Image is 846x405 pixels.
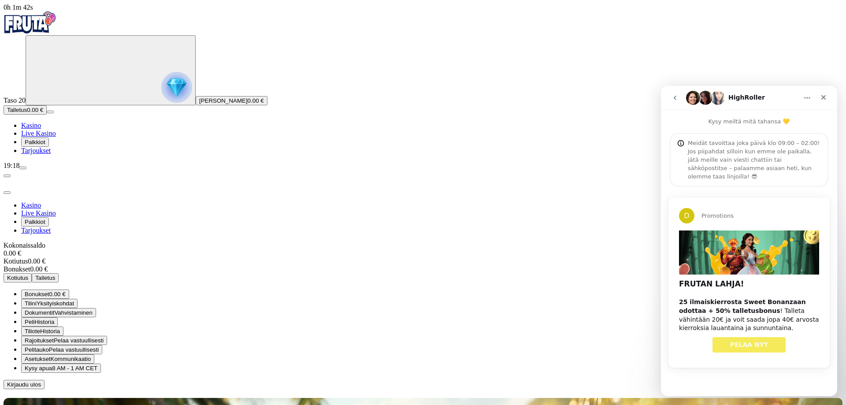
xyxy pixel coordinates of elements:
[4,105,47,115] button: Talletusplus icon0.00 €
[21,147,51,154] a: Tarjoukset
[21,345,102,354] button: clock iconPelitaukoPelaa vastuullisesti
[21,299,78,308] button: user iconTiliniYksityiskohdat
[52,365,97,372] span: 8 AM - 1 AM CET
[49,346,99,353] span: Pelaa vastuullisesti
[19,167,26,169] button: menu
[40,328,60,334] span: Historia
[21,354,94,364] button: info iconAsetuksetKommunikaatio
[25,356,51,362] span: Asetukset
[4,265,30,273] span: Bonukset
[54,337,104,344] span: Pelaa vastuullisesti
[4,257,28,265] span: Kotiutus
[21,364,101,373] button: chat iconKysy apua8 AM - 1 AM CET
[47,111,54,113] button: menu
[4,273,32,282] button: Kotiutus
[21,290,69,299] button: smiley iconBonukset0.00 €
[25,219,45,225] span: Palkkiot
[25,346,49,353] span: Pelitauko
[161,72,192,103] img: reward progress
[21,308,96,317] button: doc iconDokumentitVahvistaminen
[4,191,11,194] button: close
[21,336,107,345] button: limits iconRajoituksetPelaa vastuullisesti
[4,257,842,265] div: 0.00 €
[21,130,56,137] a: Live Kasino
[25,365,52,372] span: Kysy apua
[21,209,56,217] a: Live Kasino
[4,242,842,257] div: Kokonaissaldo
[25,319,34,325] span: Peli
[4,380,45,389] button: Kirjaudu ulos
[49,291,66,297] span: 0.00 €
[26,35,196,105] button: reward progress
[21,137,49,147] button: Palkkiot
[4,27,56,35] a: Fruta
[25,300,37,307] span: Tilini
[661,86,837,396] iframe: Intercom live chat
[54,309,92,316] span: Vahvistaminen
[4,4,33,11] span: user session time
[27,107,43,113] span: 0.00 €
[25,328,40,334] span: Tiliote
[4,11,842,155] nav: Primary
[4,162,19,169] span: 19:18
[199,97,248,104] span: [PERSON_NAME]
[25,139,45,145] span: Palkkiot
[4,175,11,177] button: chevron-left icon
[34,319,54,325] span: Historia
[7,275,28,281] span: Kotiutus
[21,122,41,129] a: Kasino
[248,97,264,104] span: 0.00 €
[21,227,51,234] a: Tarjoukset
[7,107,27,113] span: Talletus
[25,337,54,344] span: Rajoitukset
[4,265,842,273] div: 0.00 €
[196,96,267,105] button: [PERSON_NAME]0.00 €
[21,217,49,227] button: Palkkiot
[21,201,41,209] a: Kasino
[25,309,54,316] span: Dokumentit
[4,201,842,234] nav: Main menu
[7,381,41,388] span: Kirjaudu ulos
[21,327,63,336] button: credit-card iconTilioteHistoria
[4,122,842,155] nav: Main menu
[4,97,26,104] span: Taso 20
[35,275,55,281] span: Talletus
[4,11,56,33] img: Fruta
[4,249,842,257] div: 0.00 €
[37,300,74,307] span: Yksityiskohdat
[25,291,49,297] span: Bonukset
[51,356,91,362] span: Kommunikaatio
[32,273,59,282] button: Talletus
[21,317,58,327] button: 777 iconPeliHistoria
